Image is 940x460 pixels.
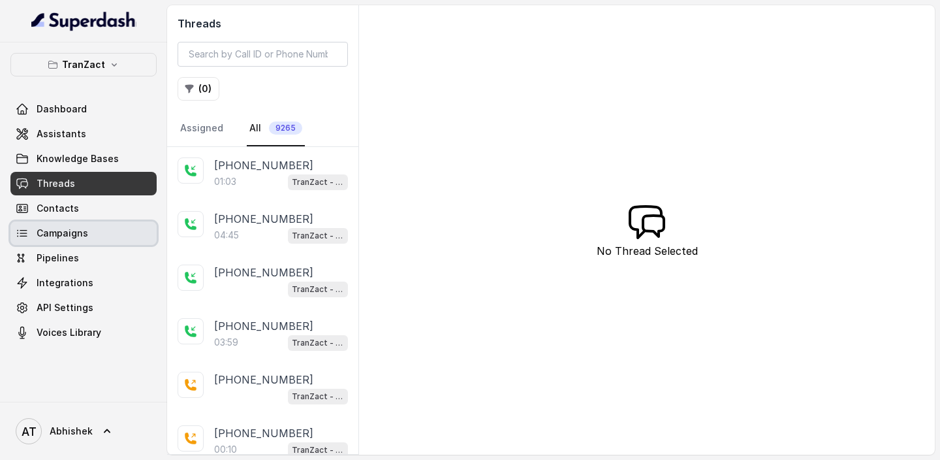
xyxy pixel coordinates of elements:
p: [PHONE_NUMBER] [214,372,313,387]
p: 00:10 [214,443,237,456]
span: 9265 [269,122,302,135]
p: 03:59 [214,336,238,349]
a: Dashboard [10,97,157,121]
p: No Thread Selected [597,243,698,259]
p: TranZact - Outbound Call Assistant [292,337,344,350]
a: Contacts [10,197,157,220]
nav: Tabs [178,111,348,146]
p: TranZact - Outbound Call Assistant [292,444,344,457]
a: Assistants [10,122,157,146]
a: Assigned [178,111,226,146]
input: Search by Call ID or Phone Number [178,42,348,67]
p: [PHONE_NUMBER] [214,157,313,173]
a: Voices Library [10,321,157,344]
p: TranZact - Outbound Call Assistant [292,176,344,189]
span: Pipelines [37,252,79,265]
img: light.svg [31,10,136,31]
a: Pipelines [10,246,157,270]
p: 04:45 [214,229,239,242]
button: TranZact [10,53,157,76]
span: Assistants [37,127,86,140]
text: AT [22,425,37,438]
a: Threads [10,172,157,195]
p: TranZact - Outbound Call Assistant [292,283,344,296]
span: Dashboard [37,103,87,116]
h2: Threads [178,16,348,31]
span: Voices Library [37,326,101,339]
a: All9265 [247,111,305,146]
a: Integrations [10,271,157,295]
p: TranZact - Outbound Call Assistant [292,229,344,242]
p: [PHONE_NUMBER] [214,265,313,280]
p: [PHONE_NUMBER] [214,211,313,227]
a: Campaigns [10,222,157,245]
span: Contacts [37,202,79,215]
a: API Settings [10,296,157,320]
span: API Settings [37,301,93,314]
span: Integrations [37,276,93,289]
p: [PHONE_NUMBER] [214,318,313,334]
button: (0) [178,77,219,101]
span: Threads [37,177,75,190]
a: Abhishek [10,413,157,450]
p: [PHONE_NUMBER] [214,425,313,441]
span: Abhishek [50,425,93,438]
span: Campaigns [37,227,88,240]
p: 01:03 [214,175,236,188]
p: TranZact - Outbound Call Assistant [292,390,344,403]
a: Knowledge Bases [10,147,157,171]
p: TranZact [62,57,105,73]
span: Knowledge Bases [37,152,119,165]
